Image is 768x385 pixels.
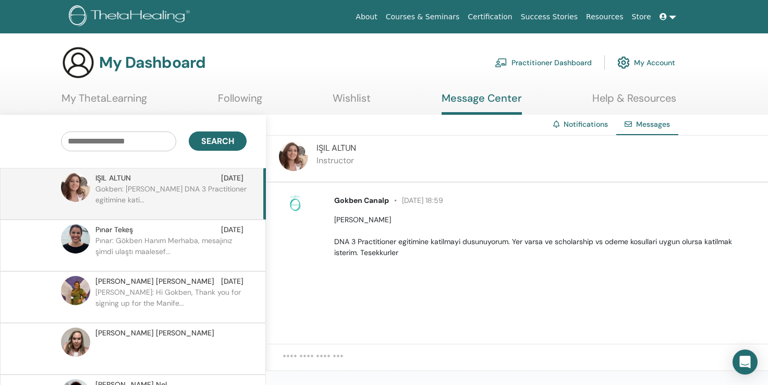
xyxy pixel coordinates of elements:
span: [PERSON_NAME] [PERSON_NAME] [95,276,214,287]
span: [DATE] [221,224,243,235]
a: My Account [617,51,675,74]
button: Search [189,131,247,151]
p: [PERSON_NAME] DNA 3 Practitioner egitimine katilmayi dusunuyorum. Yer varsa ve scholarship vs ode... [334,214,756,258]
a: Resources [582,7,628,27]
p: Pınar: Gökben Hanım Merhaba, mesajınız şimdi ulaştı maalesef... [95,235,247,267]
img: no-photo.png [287,195,303,212]
a: Wishlist [333,92,371,112]
img: default.jpg [61,224,90,254]
p: [PERSON_NAME]: Hi Gokben, Thank you for signing up for the Manife... [95,287,247,318]
img: generic-user-icon.jpg [62,46,95,79]
img: chalkboard-teacher.svg [495,58,507,67]
img: default.jpg [61,328,90,357]
span: [PERSON_NAME] [PERSON_NAME] [95,328,214,339]
img: cog.svg [617,54,630,71]
img: default.jpg [279,142,308,171]
img: logo.png [69,5,193,29]
span: [DATE] [221,276,243,287]
p: Instructor [316,154,356,167]
img: default.jpg [61,276,90,305]
span: [DATE] 18:59 [389,196,443,205]
span: IŞIL ALTUN [95,173,131,184]
a: Practitioner Dashboard [495,51,592,74]
span: IŞIL ALTUN [316,142,356,153]
a: Message Center [442,92,522,115]
span: [DATE] [221,173,243,184]
span: Gokben Canalp [334,196,389,205]
p: Gokben: [PERSON_NAME] DNA 3 Practitioner egitimine kati... [95,184,247,215]
span: Pınar Tekeş [95,224,133,235]
img: default.jpg [61,173,90,202]
a: About [351,7,381,27]
h3: My Dashboard [99,53,205,72]
a: Courses & Seminars [382,7,464,27]
span: Messages [636,119,670,129]
div: Open Intercom Messenger [733,350,758,375]
span: Search [201,136,234,147]
a: Certification [464,7,516,27]
a: Notifications [564,119,608,129]
a: Success Stories [517,7,582,27]
a: Following [218,92,262,112]
a: My ThetaLearning [62,92,147,112]
a: Store [628,7,655,27]
a: Help & Resources [592,92,676,112]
